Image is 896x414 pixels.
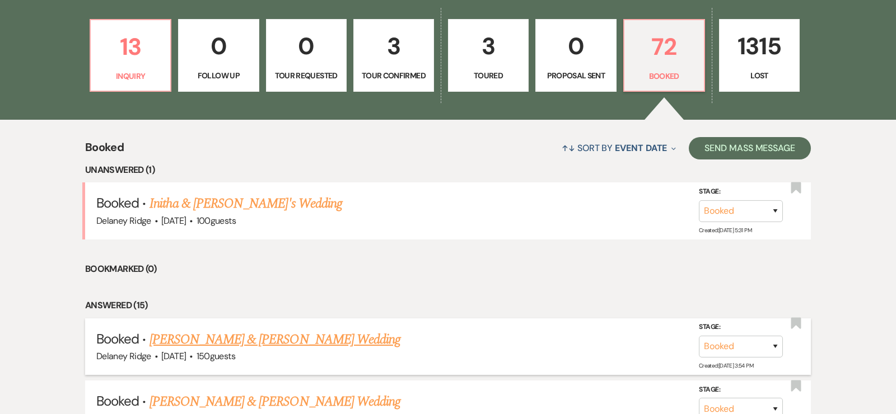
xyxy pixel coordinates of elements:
a: 0Tour Requested [266,19,347,92]
p: Tour Requested [273,69,339,82]
span: Delaney Ridge [96,350,151,362]
p: Lost [726,69,792,82]
p: Booked [631,70,697,82]
button: Sort By Event Date [557,133,680,163]
a: Initha & [PERSON_NAME]'s Wedding [150,194,342,214]
p: Toured [455,69,521,82]
li: Unanswered (1) [85,163,811,177]
span: Booked [96,392,139,410]
span: [DATE] [161,215,186,227]
span: Created: [DATE] 5:31 PM [699,226,752,233]
a: 1315Lost [719,19,800,92]
p: 72 [631,28,697,65]
a: 0Proposal Sent [535,19,616,92]
p: 3 [361,27,427,65]
a: [PERSON_NAME] & [PERSON_NAME] Wedding [150,392,400,412]
a: 3Tour Confirmed [353,19,434,92]
span: 150 guests [197,350,235,362]
p: 13 [97,28,164,65]
p: 0 [543,27,609,65]
a: 3Toured [448,19,529,92]
a: [PERSON_NAME] & [PERSON_NAME] Wedding [150,330,400,350]
a: 13Inquiry [90,19,171,92]
p: Proposal Sent [543,69,609,82]
span: Event Date [615,142,667,154]
span: Booked [96,194,139,211]
button: Send Mass Message [689,137,811,159]
span: Created: [DATE] 3:54 PM [699,362,753,369]
li: Answered (15) [85,298,811,313]
p: 3 [455,27,521,65]
a: 0Follow Up [178,19,259,92]
span: [DATE] [161,350,186,362]
label: Stage: [699,321,783,333]
span: ↑↓ [562,142,575,154]
label: Stage: [699,383,783,396]
span: Delaney Ridge [96,215,151,227]
span: 100 guests [197,215,236,227]
li: Bookmarked (0) [85,262,811,276]
label: Stage: [699,186,783,198]
p: 0 [185,27,251,65]
p: 0 [273,27,339,65]
p: Follow Up [185,69,251,82]
a: 72Booked [623,19,705,92]
p: Tour Confirmed [361,69,427,82]
p: 1315 [726,27,792,65]
span: Booked [85,139,124,163]
span: Booked [96,330,139,347]
p: Inquiry [97,70,164,82]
